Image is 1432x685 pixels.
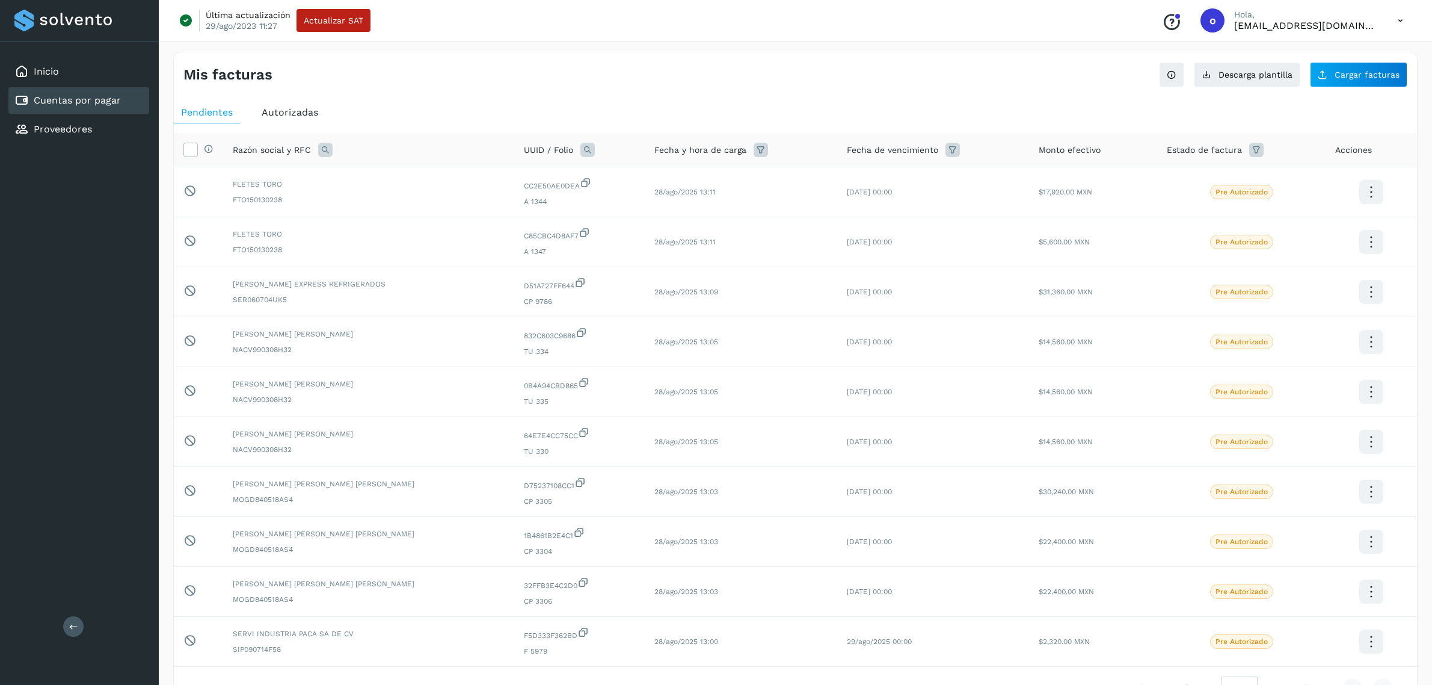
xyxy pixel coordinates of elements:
span: 28/ago/2025 13:11 [654,238,716,246]
span: SIP090714F58 [233,644,505,655]
p: Pre Autorizado [1215,438,1268,446]
span: CP 9786 [524,296,635,307]
span: $17,920.00 MXN [1039,188,1092,196]
span: Acciones [1335,144,1372,157]
span: [DATE] 00:00 [847,538,892,546]
p: Pre Autorizado [1215,538,1268,546]
span: $5,600.00 MXN [1039,238,1090,246]
a: Proveedores [34,123,92,135]
span: [PERSON_NAME] [PERSON_NAME] [233,429,505,439]
button: Actualizar SAT [297,9,370,32]
span: [DATE] 00:00 [847,188,892,196]
span: 832C603C9686 [524,327,635,341]
span: [PERSON_NAME] [PERSON_NAME] [233,329,505,339]
span: Autorizadas [262,107,318,118]
span: 32FFB3E4C2D0 [524,577,635,591]
span: Estado de factura [1167,144,1242,157]
span: $2,320.00 MXN [1039,637,1090,646]
span: $31,360.00 MXN [1039,288,1093,296]
a: Descarga plantilla [1194,62,1300,87]
span: TU 330 [524,446,635,457]
span: $14,560.00 MXN [1039,338,1093,346]
div: Inicio [8,58,149,85]
span: NACV990308H32 [233,344,505,355]
div: Cuentas por pagar [8,87,149,114]
span: SERVI INDUSTRIA PACA SA DE CV [233,628,505,639]
p: Pre Autorizado [1215,388,1268,396]
p: Pre Autorizado [1215,338,1268,346]
span: 28/ago/2025 13:05 [654,338,718,346]
span: NACV990308H32 [233,444,505,455]
span: TU 334 [524,346,635,357]
span: [DATE] 00:00 [847,238,892,246]
span: MOGD840518AS4 [233,544,505,555]
p: Pre Autorizado [1215,637,1268,646]
span: [DATE] 00:00 [847,438,892,446]
span: 28/ago/2025 13:05 [654,388,718,396]
span: 64E7E4CC75CC [524,427,635,441]
span: Fecha de vencimiento [847,144,938,157]
span: A 1344 [524,196,635,207]
h4: Mis facturas [183,66,272,84]
span: FTO150130238 [233,244,505,255]
span: [PERSON_NAME] [PERSON_NAME] [PERSON_NAME] [233,479,505,489]
span: SER060704UK5 [233,294,505,305]
span: [PERSON_NAME] [PERSON_NAME] [233,379,505,389]
span: [DATE] 00:00 [847,488,892,496]
a: Inicio [34,66,59,77]
span: 1B4861B2E4C1 [524,527,635,541]
span: $22,400.00 MXN [1039,538,1094,546]
span: 28/ago/2025 13:03 [654,538,718,546]
span: 28/ago/2025 13:11 [654,188,716,196]
span: FTO150130238 [233,194,505,205]
p: Última actualización [206,10,290,20]
span: 0B4A94CBD865 [524,377,635,391]
p: Pre Autorizado [1215,188,1268,196]
span: Cargar facturas [1335,70,1400,79]
span: [PERSON_NAME] EXPRESS REFRIGERADOS [233,279,505,290]
span: $30,240.00 MXN [1039,488,1094,496]
span: A 1347 [524,246,635,257]
span: CP 3304 [524,546,635,557]
span: $14,560.00 MXN [1039,388,1093,396]
span: MOGD840518AS4 [233,494,505,505]
span: Monto efectivo [1039,144,1101,157]
span: [DATE] 00:00 [847,288,892,296]
p: 29/ago/2023 11:27 [206,20,277,31]
span: Descarga plantilla [1218,70,1292,79]
p: Pre Autorizado [1215,587,1268,596]
span: UUID / Folio [524,144,573,157]
span: [PERSON_NAME] [PERSON_NAME] [PERSON_NAME] [233,528,505,539]
span: D51A727FF644 [524,277,635,291]
p: Pre Autorizado [1215,238,1268,246]
span: 28/ago/2025 13:00 [654,637,718,646]
p: Pre Autorizado [1215,288,1268,296]
button: Cargar facturas [1310,62,1407,87]
span: Fecha y hora de carga [654,144,746,157]
a: Cuentas por pagar [34,95,121,106]
p: Hola, [1234,10,1378,20]
span: $14,560.00 MXN [1039,438,1093,446]
span: [DATE] 00:00 [847,587,892,596]
span: Actualizar SAT [304,16,363,25]
span: 28/ago/2025 13:03 [654,587,718,596]
div: Proveedores [8,116,149,143]
span: F 5979 [524,646,635,657]
span: CC2E50AE0DEA [524,177,635,191]
span: D75237108CC1 [524,477,635,491]
span: 28/ago/2025 13:05 [654,438,718,446]
span: 29/ago/2025 00:00 [847,637,912,646]
span: Pendientes [181,107,233,118]
span: NACV990308H32 [233,394,505,405]
span: CP 3306 [524,596,635,607]
span: 28/ago/2025 13:03 [654,488,718,496]
span: MOGD840518AS4 [233,594,505,605]
span: [DATE] 00:00 [847,338,892,346]
span: C85CBC4D8AF7 [524,227,635,241]
span: [DATE] 00:00 [847,388,892,396]
span: TU 335 [524,396,635,407]
span: CP 3305 [524,496,635,507]
span: Razón social y RFC [233,144,311,157]
span: [PERSON_NAME] [PERSON_NAME] [PERSON_NAME] [233,578,505,589]
span: 28/ago/2025 13:09 [654,288,718,296]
